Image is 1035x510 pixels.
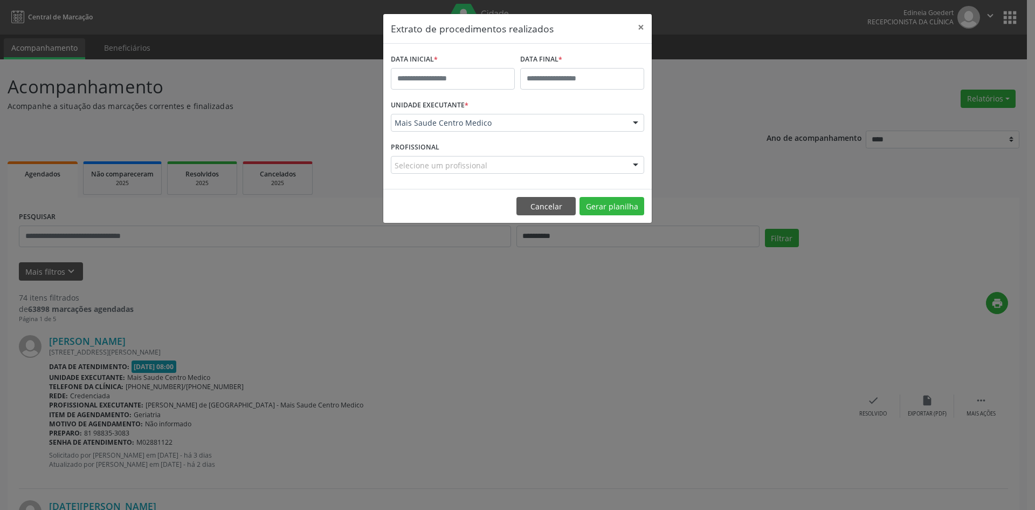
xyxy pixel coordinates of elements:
label: DATA INICIAL [391,51,438,68]
label: UNIDADE EXECUTANTE [391,97,468,114]
span: Selecione um profissional [395,160,487,171]
label: PROFISSIONAL [391,139,439,156]
button: Gerar planilha [579,197,644,215]
h5: Extrato de procedimentos realizados [391,22,554,36]
button: Close [630,14,652,40]
span: Mais Saude Centro Medico [395,118,622,128]
label: DATA FINAL [520,51,562,68]
button: Cancelar [516,197,576,215]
